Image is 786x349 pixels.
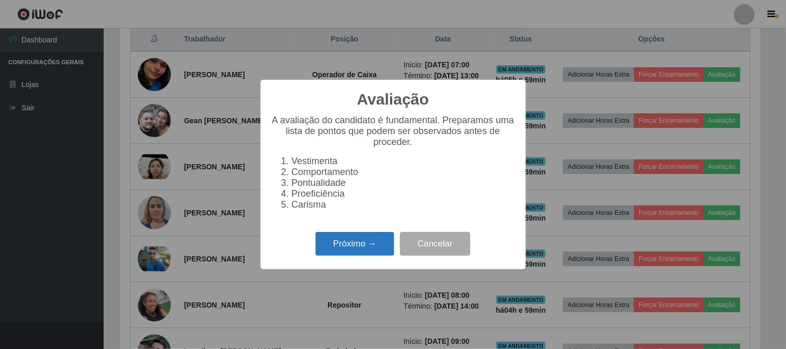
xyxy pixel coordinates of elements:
[292,167,516,178] li: Comportamento
[316,232,394,256] button: Próximo →
[357,90,429,109] h2: Avaliação
[271,115,516,148] p: A avaliação do candidato é fundamental. Preparamos uma lista de pontos que podem ser observados a...
[400,232,470,256] button: Cancelar
[292,178,516,188] li: Pontualidade
[292,199,516,210] li: Carisma
[292,188,516,199] li: Proeficiência
[292,156,516,167] li: Vestimenta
